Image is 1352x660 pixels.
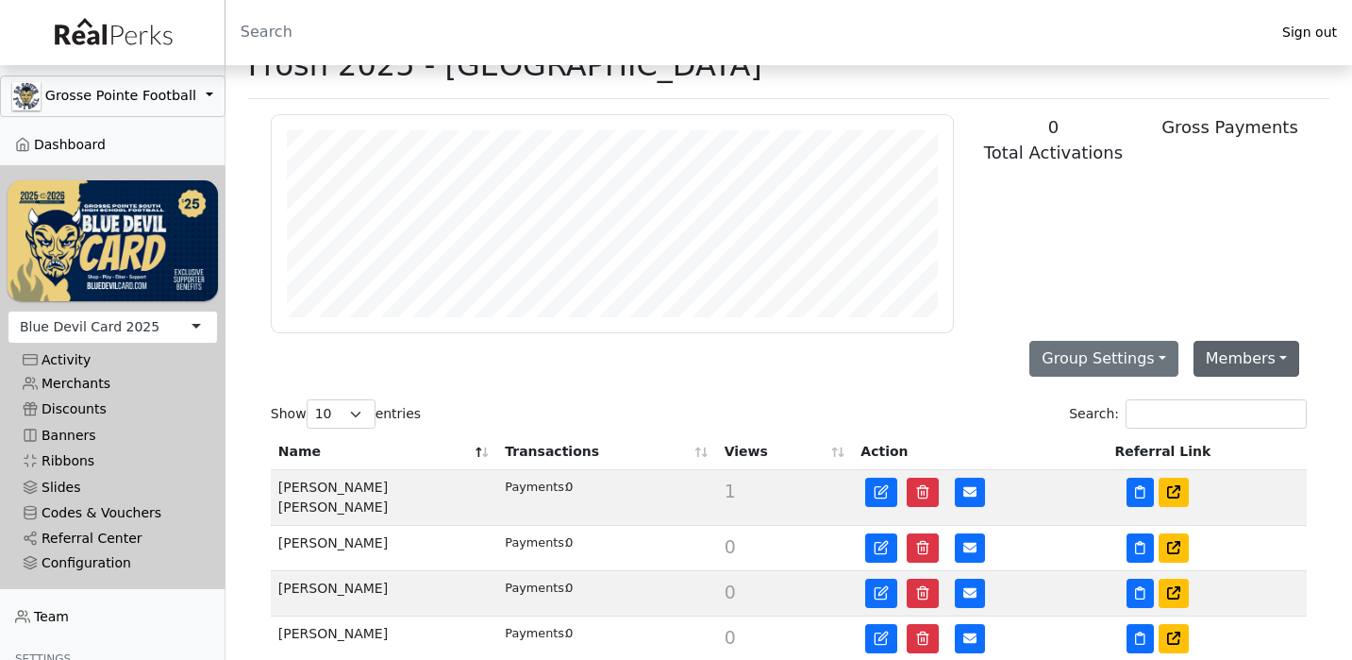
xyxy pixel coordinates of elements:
td: [PERSON_NAME] [271,571,497,617]
input: Search [225,9,1267,55]
a: Banners [8,423,218,448]
div: 0 [976,114,1130,140]
a: Referral Center [8,526,218,551]
div: Payments: [505,533,565,551]
label: Show entries [271,399,421,429]
th: Name: activate to sort column descending [271,434,497,470]
span: 0 [725,582,736,602]
span: 0 [725,627,736,648]
select: Showentries [307,399,376,429]
a: Ribbons [8,448,218,474]
div: Gross Payments [1153,114,1307,140]
td: [PERSON_NAME] [271,526,497,571]
a: Sign out [1267,20,1352,45]
div: Blue Devil Card 2025 [20,317,159,337]
img: WvZzOez5OCqmO91hHZfJL7W2tJ07LbGMjwPPNJwI.png [8,180,218,300]
img: real_perks_logo-01.svg [44,11,180,54]
div: 0 [505,478,709,496]
label: Search: [1069,399,1307,429]
td: [PERSON_NAME] [PERSON_NAME] [271,470,497,526]
button: Members [1193,341,1299,377]
span: 1 [725,481,736,501]
span: 0 [725,536,736,557]
input: Search: [1126,399,1307,429]
div: 0 [505,533,709,551]
div: Payments: [505,624,565,642]
a: Codes & Vouchers [8,500,218,526]
th: Views: activate to sort column ascending [717,434,854,470]
a: Slides [8,474,218,499]
button: Group Settings [1029,341,1178,377]
h1: Frosh 2025 - [GEOGRAPHIC_DATA] [248,47,762,83]
div: Activity [23,352,203,368]
div: Total Activations [976,140,1130,165]
div: Payments: [505,579,565,597]
div: 0 [505,579,709,597]
th: Action [853,434,1107,470]
div: Configuration [23,555,203,571]
img: GAa1zriJJmkmu1qRtUwg8x1nQwzlKm3DoqW9UgYl.jpg [12,82,41,110]
div: Payments: [505,478,565,496]
a: Merchants [8,371,218,397]
th: Transactions: activate to sort column ascending [497,434,716,470]
div: 0 [505,624,709,642]
a: Discounts [8,397,218,422]
th: Referral Link [1108,434,1308,470]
